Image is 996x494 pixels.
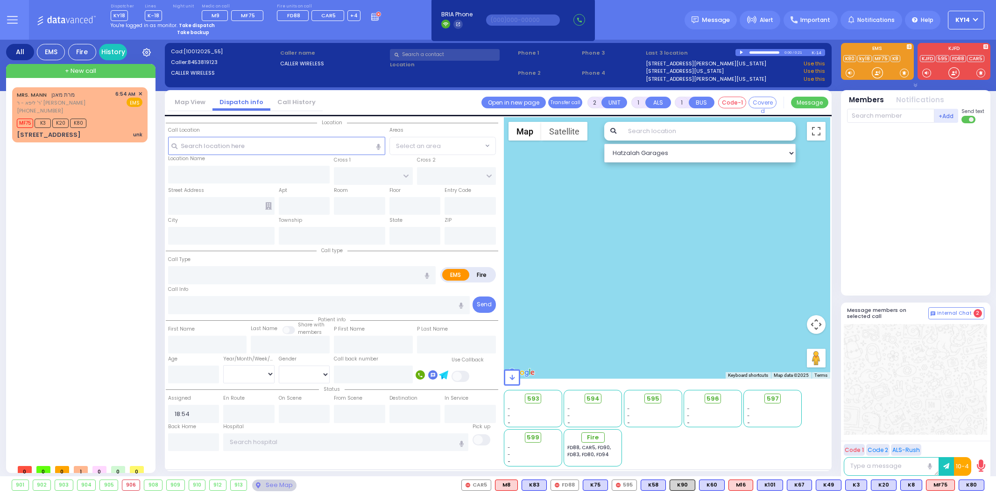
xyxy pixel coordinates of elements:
a: ky18 [857,55,872,62]
div: ALS [926,480,955,491]
label: Call Info [168,286,188,293]
span: 1 [74,466,88,473]
span: 0 [36,466,50,473]
button: Transfer call [548,97,582,108]
div: 0:21 [794,47,803,58]
span: EMS [127,98,142,107]
span: ר' ליפא - ר' [PERSON_NAME] [17,99,85,107]
div: BLS [871,480,897,491]
span: Internal Chat [937,310,972,317]
span: 596 [706,394,719,403]
button: Show satellite imagery [541,122,587,141]
span: - [508,419,510,426]
span: - [508,412,510,419]
button: KY14 [948,11,984,29]
div: K-14 [812,49,825,56]
label: Lines [145,4,162,9]
span: Location [317,119,347,126]
div: [STREET_ADDRESS] [17,130,81,140]
div: K58 [641,480,666,491]
a: Use this [804,67,825,75]
button: Toggle fullscreen view [807,122,826,141]
span: Status [319,386,345,393]
button: UNIT [601,97,627,108]
span: Alert [760,16,773,24]
label: CALLER WIRELESS [171,69,277,77]
span: Notifications [857,16,895,24]
div: 910 [189,480,205,490]
div: K60 [699,480,725,491]
span: 594 [586,394,600,403]
div: K75 [583,480,608,491]
span: K20 [52,119,69,128]
label: Caller: [171,58,277,66]
label: Location Name [168,155,205,162]
span: Select an area [396,141,441,151]
label: En Route [223,395,245,402]
button: Internal Chat 2 [928,307,984,319]
span: 2 [974,309,982,318]
span: Phone 2 [518,69,579,77]
button: Send [473,296,496,313]
span: Other building occupants [265,202,272,210]
div: K83 [522,480,547,491]
div: BLS [699,480,725,491]
a: Use this [804,60,825,68]
span: - [508,458,510,465]
button: BUS [689,97,714,108]
label: Entry Code [445,187,471,194]
span: - [627,412,630,419]
a: MRS. MANN [17,91,47,99]
a: Open in new page [481,97,546,108]
span: - [508,405,510,412]
div: 913 [231,480,247,490]
a: K80 [843,55,856,62]
a: [STREET_ADDRESS][US_STATE] [646,67,724,75]
div: 902 [33,480,51,490]
span: MF75 [241,12,255,19]
input: Search location here [168,137,385,155]
span: K3 [35,119,51,128]
button: Code 1 [844,444,865,456]
button: Map camera controls [807,315,826,334]
button: ALS [645,97,671,108]
span: You're logged in as monitor. [111,22,177,29]
label: Floor [389,187,401,194]
span: Important [800,16,830,24]
a: K8 [890,55,900,62]
span: M9 [212,12,219,19]
img: comment-alt.png [931,311,935,316]
input: Search hospital [223,433,468,451]
span: +4 [350,12,358,19]
span: 597 [767,394,779,403]
div: K90 [670,480,695,491]
label: Fire units on call [277,4,360,9]
label: Last Name [251,325,277,332]
div: BLS [787,480,812,491]
label: Destination [389,395,417,402]
label: Back Home [168,423,196,430]
div: BLS [522,480,547,491]
img: Logo [37,14,99,26]
img: red-radio-icon.svg [555,483,559,487]
label: Apt [279,187,287,194]
button: ALS-Rush [891,444,921,456]
div: 908 [144,480,162,490]
div: BLS [959,480,984,491]
label: Use Callback [452,356,484,364]
span: CAR5 [321,12,336,19]
input: Search location [622,122,795,141]
div: 903 [55,480,73,490]
div: 909 [167,480,184,490]
label: Call Type [168,256,191,263]
input: Search member [847,109,934,123]
label: First Name [168,325,195,333]
span: 0 [130,466,144,473]
button: Code 2 [866,444,890,456]
img: Google [506,367,537,379]
button: +Add [934,109,959,123]
div: EMS [37,44,65,60]
label: P Last Name [417,325,448,333]
a: Call History [270,98,323,106]
img: red-radio-icon.svg [466,483,470,487]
